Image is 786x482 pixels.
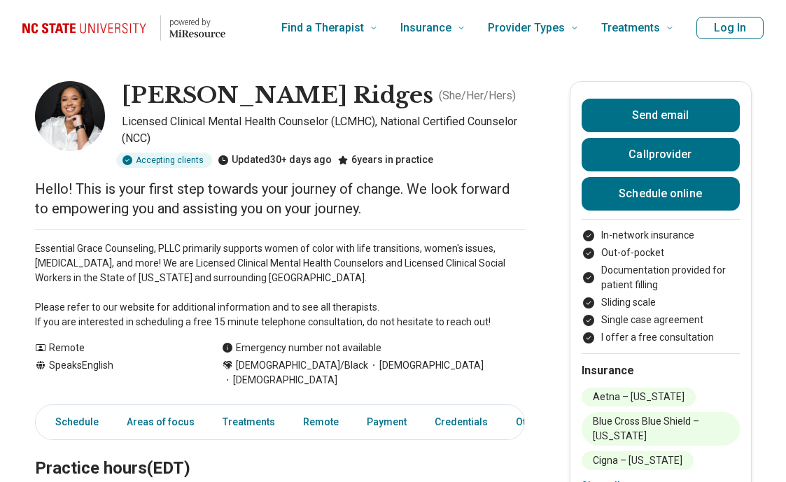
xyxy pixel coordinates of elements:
[582,228,740,243] li: In-network insurance
[582,295,740,310] li: Sliding scale
[236,358,368,373] span: [DEMOGRAPHIC_DATA]/Black
[582,177,740,211] a: Schedule online
[439,87,516,104] p: ( She/Her/Hers )
[582,362,740,379] h2: Insurance
[582,388,696,406] li: Aetna – [US_STATE]
[582,246,740,260] li: Out-of-pocket
[22,6,225,50] a: Home page
[281,18,364,38] span: Find a Therapist
[35,81,105,151] img: Breana Ridges, Licensed Clinical Mental Health Counselor (LCMHC)
[222,341,381,355] div: Emergency number not available
[295,408,347,437] a: Remote
[35,341,194,355] div: Remote
[118,408,203,437] a: Areas of focus
[169,17,225,28] p: powered by
[582,451,694,470] li: Cigna – [US_STATE]
[35,423,525,481] h2: Practice hours (EDT)
[582,330,740,345] li: I offer a free consultation
[38,408,107,437] a: Schedule
[582,263,740,292] li: Documentation provided for patient filling
[35,179,525,218] p: Hello! This is your first step towards your journey of change. We look forward to empowering you ...
[582,228,740,345] ul: Payment options
[400,18,451,38] span: Insurance
[507,408,558,437] a: Other
[488,18,565,38] span: Provider Types
[426,408,496,437] a: Credentials
[337,153,433,168] div: 6 years in practice
[696,17,764,39] button: Log In
[35,241,525,329] p: Essential Grace Counseling, PLLC primarily supports women of color with life transitions, women's...
[582,412,740,446] li: Blue Cross Blue Shield – [US_STATE]
[116,153,212,168] div: Accepting clients
[582,138,740,171] button: Callprovider
[368,358,484,373] span: [DEMOGRAPHIC_DATA]
[122,81,433,111] h1: [PERSON_NAME] Ridges
[582,99,740,132] button: Send email
[35,358,194,388] div: Speaks English
[214,408,283,437] a: Treatments
[222,373,337,388] span: [DEMOGRAPHIC_DATA]
[601,18,660,38] span: Treatments
[358,408,415,437] a: Payment
[582,313,740,327] li: Single case agreement
[122,113,525,147] p: Licensed Clinical Mental Health Counselor (LCMHC), National Certified Counselor (NCC)
[218,153,332,168] div: Updated 30+ days ago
